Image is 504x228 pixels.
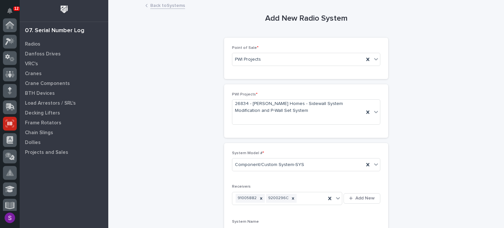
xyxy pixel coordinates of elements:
p: VRC's [25,61,38,67]
p: Chain Slings [25,130,53,136]
p: Decking Lifters [25,110,60,116]
p: Cranes [25,71,42,77]
p: 12 [14,6,19,11]
a: Frame Rotators [20,118,108,128]
button: users-avatar [3,211,17,225]
a: BTH Devices [20,88,108,98]
a: Cranes [20,69,108,78]
div: Notifications12 [8,8,17,18]
span: System Model # [232,151,264,155]
button: Add New [344,193,380,204]
a: Danfoss Drives [20,49,108,59]
span: System Name [232,220,259,224]
a: Back toSystems [150,1,185,9]
a: Radios [20,39,108,49]
a: Decking Lifters [20,108,108,118]
p: Crane Components [25,81,70,87]
span: Add New [355,195,375,201]
p: Projects and Sales [25,150,68,155]
span: PWI Projects [232,93,258,96]
a: VRC's [20,59,108,69]
span: 26834 - [PERSON_NAME] Homes - Sidewall System Modification and P-Wall Set System [235,100,361,114]
a: Crane Components [20,78,108,88]
button: Notifications [3,4,17,18]
p: Load Arrestors / SRL's [25,100,76,106]
p: Dollies [25,140,41,146]
span: Component/Custom System-SYS [235,161,304,168]
p: Radios [25,41,40,47]
span: Point of Sale [232,46,259,50]
a: Chain Slings [20,128,108,137]
a: Load Arrestors / SRL's [20,98,108,108]
div: 07. Serial Number Log [25,27,84,34]
span: PWI Projects [235,56,261,63]
img: Workspace Logo [58,3,70,15]
a: Dollies [20,137,108,147]
p: Danfoss Drives [25,51,61,57]
span: Receivers [232,185,251,189]
h1: Add New Radio System [224,14,388,23]
p: Frame Rotators [25,120,61,126]
a: Projects and Sales [20,147,108,157]
div: 91005882 [236,194,258,203]
p: BTH Devices [25,91,55,96]
div: 9200296C [266,194,289,203]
